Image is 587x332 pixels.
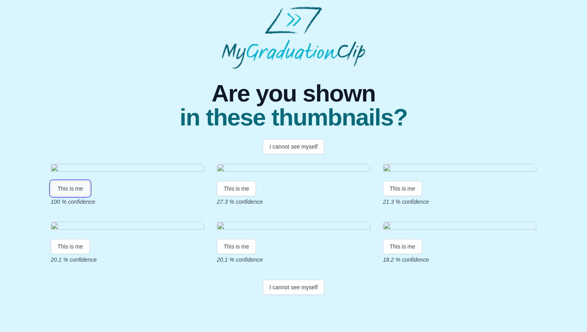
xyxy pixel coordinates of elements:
img: 60c8e0208404eecd618ab4c820f7c62dfd69d24c.gif [217,222,370,233]
img: bd45973e5d47af102ec4a8b80e082311e9cad860.gif [217,164,370,175]
p: 100 % confidence [51,198,204,206]
button: I cannot see myself [263,280,325,295]
button: This is me [217,239,256,254]
img: 57009559d147df6b94513a822fb4d64e2abc4538.gif [383,222,536,233]
button: This is me [51,181,90,196]
p: 20.1 % confidence [51,256,204,264]
span: in these thumbnails? [180,105,407,129]
img: 3ad21174faea8ee3fddcaa1cca177ec660127b57.gif [51,164,204,175]
button: This is me [383,181,422,196]
button: This is me [217,181,256,196]
img: 53e6444fd9d5505742c7b48d0b5549e8b2857370.gif [51,222,204,233]
p: 27.3 % confidence [217,198,370,206]
button: This is me [51,239,90,254]
button: I cannot see myself [263,139,325,154]
img: adfcd231233e2e6e5eaf4af4fa4a21781a5816a5.gif [383,164,536,175]
p: 21.3 % confidence [383,198,536,206]
span: Are you shown [180,82,407,105]
p: 18.2 % confidence [383,256,536,264]
button: This is me [383,239,422,254]
img: MyGraduationClip [222,6,365,69]
p: 20.1 % confidence [217,256,370,264]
